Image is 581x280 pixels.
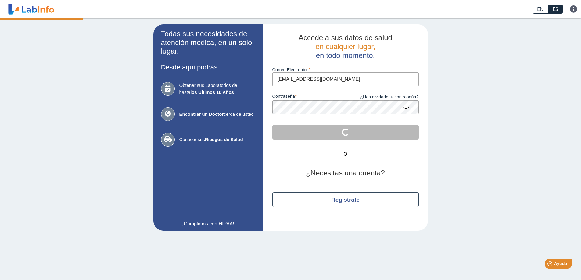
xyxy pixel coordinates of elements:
[161,220,256,228] a: ¡Cumplimos con HIPAA!
[548,5,563,14] a: ES
[299,34,392,42] span: Accede a sus datos de salud
[272,94,346,101] label: contraseña
[346,94,419,101] a: ¿Has olvidado tu contraseña?
[179,111,256,118] span: cerca de usted
[527,256,574,273] iframe: Help widget launcher
[161,63,256,71] h3: Desde aquí podrás...
[179,136,256,143] span: Conocer sus
[161,30,256,56] h2: Todas sus necesidades de atención médica, en un solo lugar.
[272,169,419,178] h2: ¿Necesitas una cuenta?
[533,5,548,14] a: EN
[316,51,375,59] span: en todo momento.
[272,67,419,72] label: Correo Electronico
[327,151,364,158] span: O
[272,192,419,207] button: Regístrate
[205,137,243,142] b: Riesgos de Salud
[179,82,256,96] span: Obtener sus Laboratorios de hasta
[190,90,234,95] b: los Últimos 10 Años
[179,112,224,117] b: Encontrar un Doctor
[315,42,375,51] span: en cualquier lugar,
